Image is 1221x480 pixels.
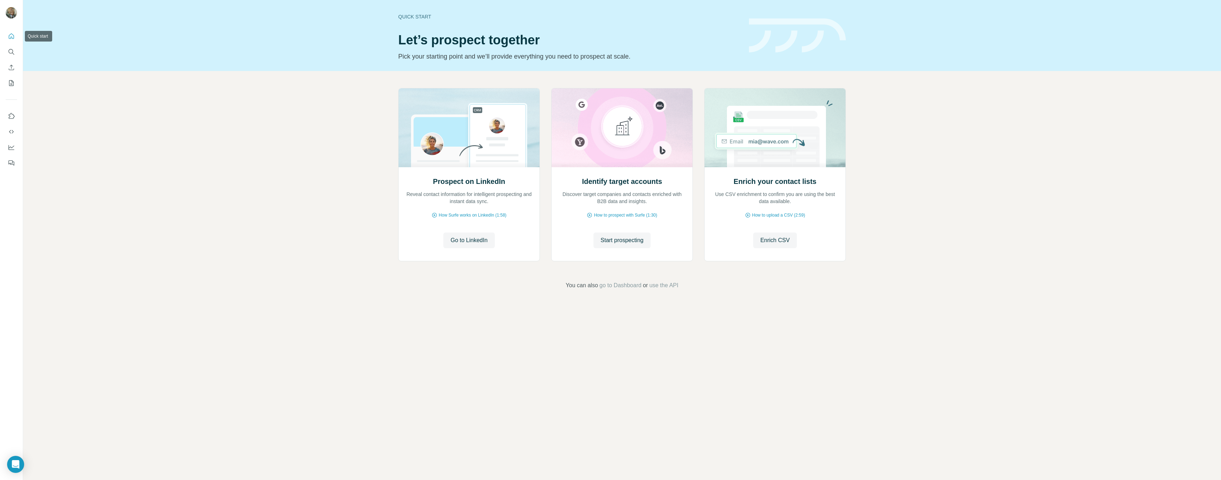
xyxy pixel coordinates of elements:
button: use the API [649,281,678,290]
button: Enrich CSV [6,61,17,74]
img: Enrich your contact lists [704,88,846,167]
span: Enrich CSV [760,236,790,245]
span: Start prospecting [601,236,644,245]
p: Reveal contact information for intelligent prospecting and instant data sync. [406,191,532,205]
div: Quick start [398,13,740,20]
button: My lists [6,77,17,89]
img: Prospect on LinkedIn [398,88,540,167]
img: banner [749,18,846,53]
button: Feedback [6,157,17,169]
p: Use CSV enrichment to confirm you are using the best data available. [712,191,838,205]
span: Go to LinkedIn [450,236,487,245]
button: Enrich CSV [753,233,797,248]
button: Quick start [6,30,17,43]
h2: Prospect on LinkedIn [433,176,505,186]
img: Identify target accounts [551,88,693,167]
span: You can also [566,281,598,290]
div: Open Intercom Messenger [7,456,24,473]
button: Go to LinkedIn [443,233,494,248]
span: How to prospect with Surfe (1:30) [594,212,657,218]
p: Pick your starting point and we’ll provide everything you need to prospect at scale. [398,51,740,61]
span: How to upload a CSV (2:59) [752,212,805,218]
button: Dashboard [6,141,17,154]
button: Search [6,45,17,58]
h2: Enrich your contact lists [734,176,816,186]
span: How Surfe works on LinkedIn (1:58) [439,212,507,218]
button: Use Surfe API [6,125,17,138]
h1: Let’s prospect together [398,33,740,47]
button: go to Dashboard [599,281,641,290]
button: Use Surfe on LinkedIn [6,110,17,122]
button: Start prospecting [593,233,651,248]
img: Avatar [6,7,17,18]
span: or [643,281,648,290]
p: Discover target companies and contacts enriched with B2B data and insights. [559,191,685,205]
h2: Identify target accounts [582,176,662,186]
